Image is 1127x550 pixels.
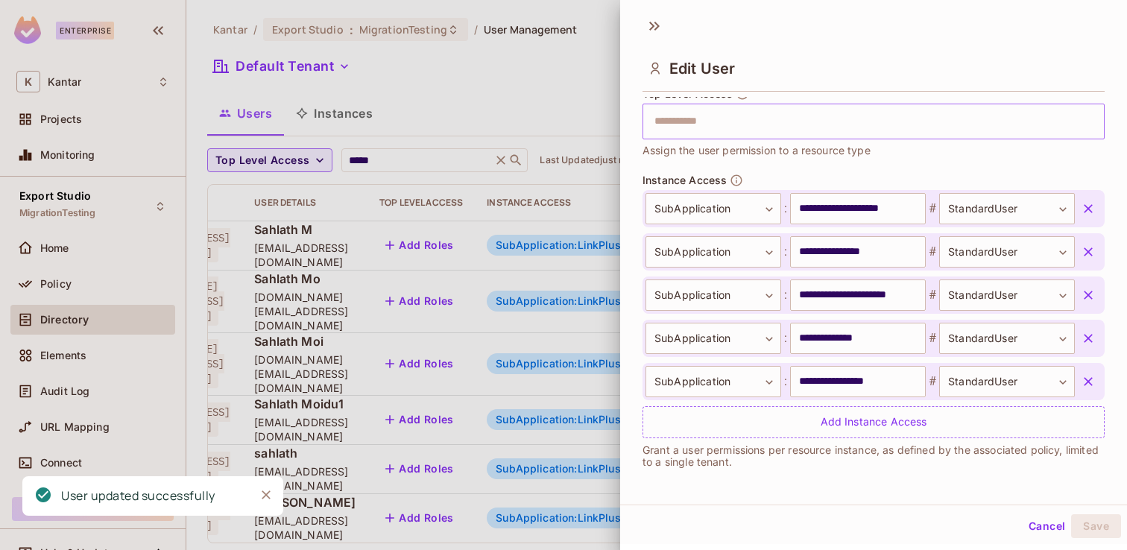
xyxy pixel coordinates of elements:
[781,286,790,304] span: :
[643,406,1105,438] div: Add Instance Access
[643,444,1105,468] p: Grant a user permissions per resource instance, as defined by the associated policy, limited to a...
[781,329,790,347] span: :
[926,329,939,347] span: #
[926,200,939,218] span: #
[926,243,939,261] span: #
[781,200,790,218] span: :
[1096,119,1099,122] button: Open
[939,279,1075,311] div: StandardUser
[939,193,1075,224] div: StandardUser
[645,323,781,354] div: SubApplication
[645,366,781,397] div: SubApplication
[781,373,790,391] span: :
[939,366,1075,397] div: StandardUser
[1071,514,1121,538] button: Save
[669,60,735,78] span: Edit User
[1023,514,1071,538] button: Cancel
[645,193,781,224] div: SubApplication
[926,373,939,391] span: #
[781,243,790,261] span: :
[939,236,1075,268] div: StandardUser
[255,484,277,506] button: Close
[645,279,781,311] div: SubApplication
[643,174,727,186] span: Instance Access
[643,142,871,159] span: Assign the user permission to a resource type
[939,323,1075,354] div: StandardUser
[61,487,215,505] div: User updated successfully
[926,286,939,304] span: #
[645,236,781,268] div: SubApplication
